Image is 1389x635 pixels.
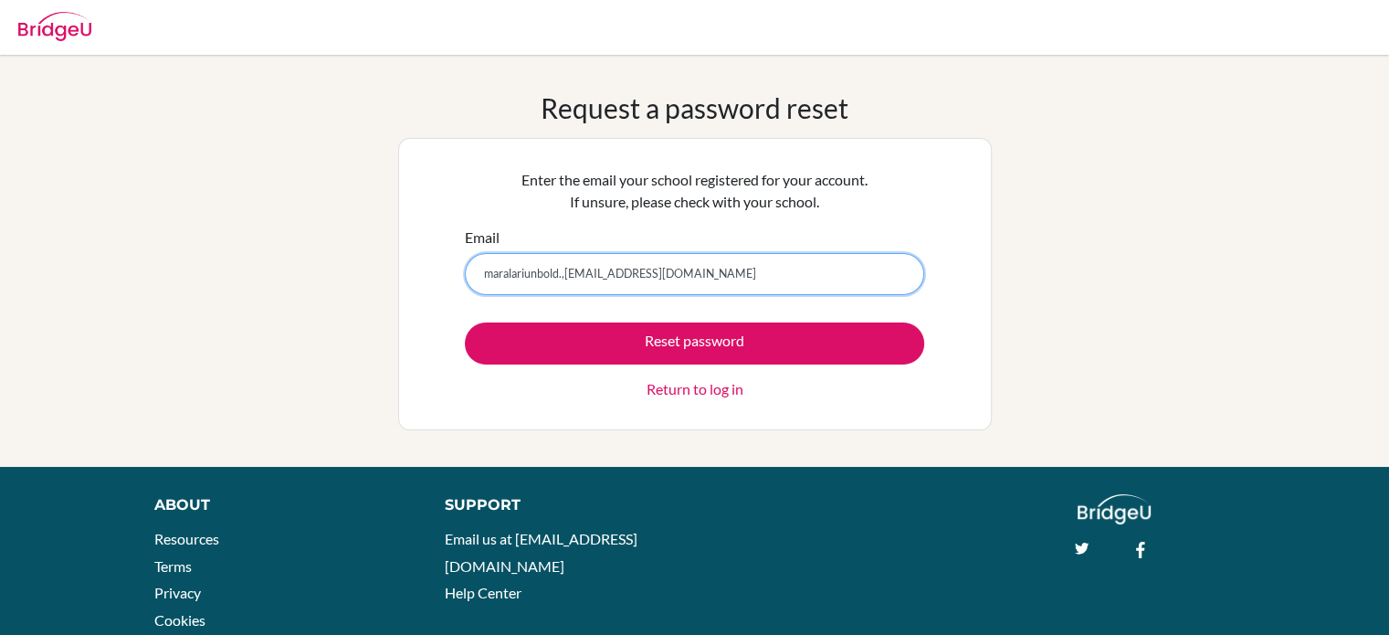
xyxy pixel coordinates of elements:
[154,494,404,516] div: About
[445,494,675,516] div: Support
[154,584,201,601] a: Privacy
[445,584,521,601] a: Help Center
[154,557,192,575] a: Terms
[465,169,924,213] p: Enter the email your school registered for your account. If unsure, please check with your school.
[445,530,637,575] a: Email us at [EMAIL_ADDRESS][DOMAIN_NAME]
[18,12,91,41] img: Bridge-U
[154,611,205,629] a: Cookies
[465,323,924,365] button: Reset password
[465,227,500,249] label: Email
[541,91,848,124] h1: Request a password reset
[647,378,743,400] a: Return to log in
[154,530,219,547] a: Resources
[1078,494,1152,524] img: logo_white@2x-f4f0deed5e89b7ecb1c2cc34c3e3d731f90f0f143d5ea2071677605dd97b5244.png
